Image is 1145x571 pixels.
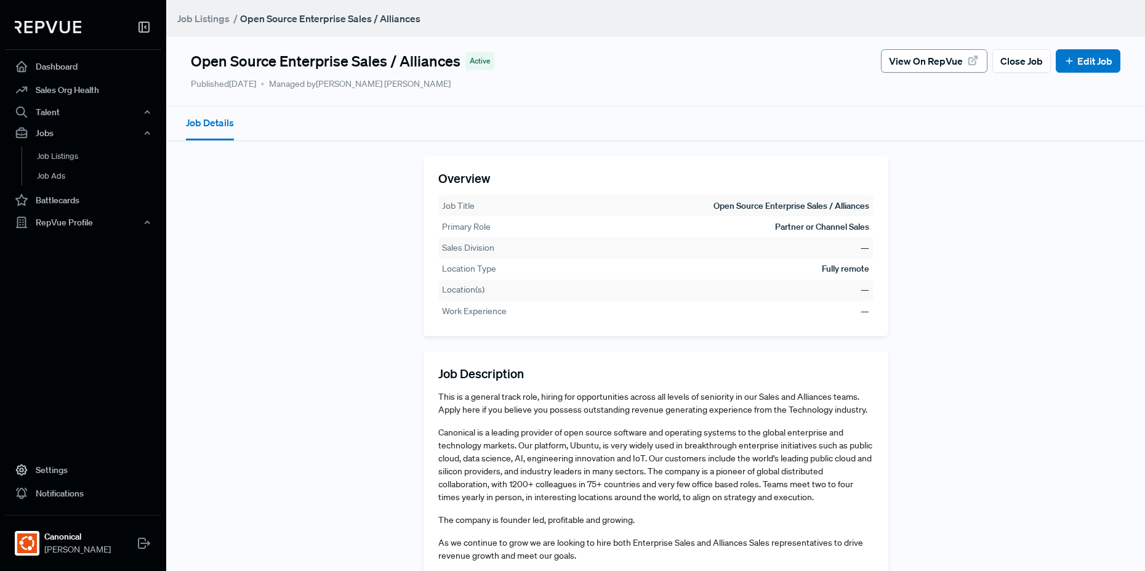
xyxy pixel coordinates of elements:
[5,515,161,561] a: CanonicalCanonical[PERSON_NAME]
[17,533,37,553] img: Canonical
[881,49,987,73] button: View on RepVue
[22,166,178,186] a: Job Ads
[240,12,420,25] strong: Open Source Enterprise Sales / Alliances
[889,54,963,68] span: View on RepVue
[441,199,475,213] th: Job Title
[441,283,485,297] th: Location(s)
[5,482,161,505] a: Notifications
[5,123,161,144] button: Jobs
[15,21,81,33] img: RepVue
[438,391,867,415] span: This is a general track role, hiring for opportunities across all levels of seniority in our Sale...
[233,12,238,25] span: /
[821,262,870,276] td: Fully remote
[44,543,111,556] span: [PERSON_NAME]
[860,304,870,318] td: —
[438,514,635,525] span: The company is founder led, profitable and growing.
[191,78,256,91] p: Published [DATE]
[441,304,507,318] th: Work Experience
[438,171,874,185] h5: Overview
[1000,54,1043,68] span: Close Job
[860,283,870,297] td: —
[5,458,161,482] a: Settings
[5,212,161,233] button: RepVue Profile
[5,188,161,212] a: Battlecards
[860,241,870,255] td: —
[191,52,460,70] h4: Open Source Enterprise Sales / Alliances
[713,199,870,213] td: Open Source Enterprise Sales / Alliances
[1064,54,1112,68] a: Edit Job
[5,55,161,78] a: Dashboard
[177,11,230,26] a: Job Listings
[441,241,495,255] th: Sales Division
[5,102,161,123] button: Talent
[44,530,111,543] strong: Canonical
[261,78,451,91] span: Managed by [PERSON_NAME] [PERSON_NAME]
[441,220,491,234] th: Primary Role
[438,366,874,381] h5: Job Description
[470,55,490,67] span: Active
[992,49,1051,73] button: Close Job
[774,220,870,234] td: Partner or Channel Sales
[5,78,161,102] a: Sales Org Health
[438,427,872,503] span: Canonical is a leading provider of open source software and operating systems to the global enter...
[186,107,234,140] button: Job Details
[438,537,863,561] span: As we continue to grow we are looking to hire both Enterprise Sales and Alliances Sales represent...
[1056,49,1120,73] button: Edit Job
[22,147,178,166] a: Job Listings
[441,262,497,276] th: Location Type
